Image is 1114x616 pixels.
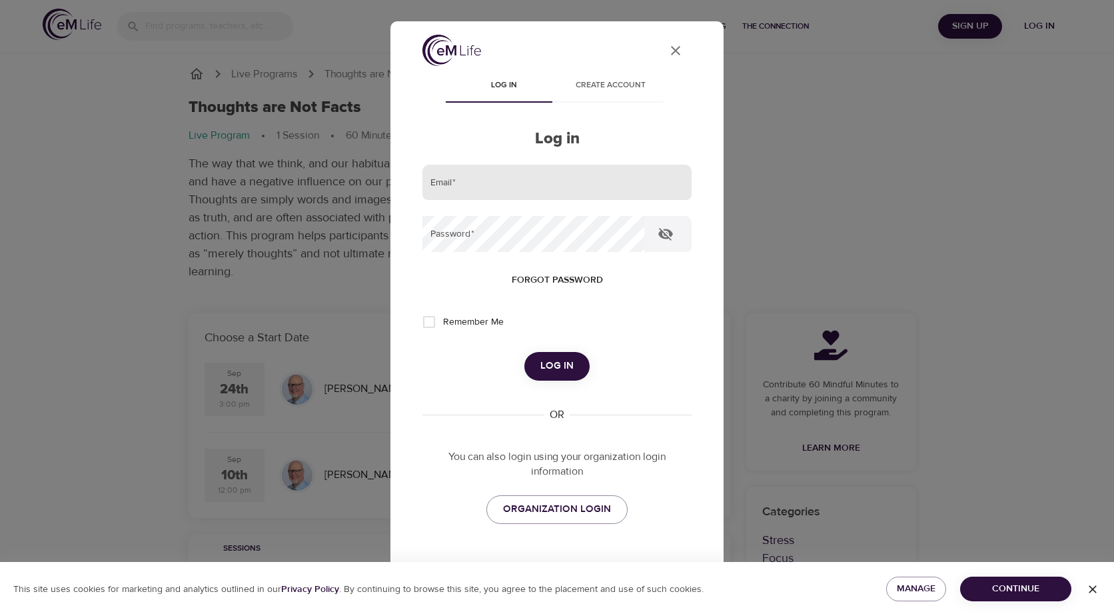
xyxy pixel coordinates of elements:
[897,581,935,597] span: Manage
[565,79,656,93] span: Create account
[422,129,692,149] h2: Log in
[422,35,481,66] img: logo
[540,357,574,375] span: Log in
[486,495,628,523] a: ORGANIZATION LOGIN
[971,581,1061,597] span: Continue
[422,449,692,480] p: You can also login using your organization login information
[544,407,570,423] div: OR
[422,71,692,103] div: disabled tabs example
[458,79,549,93] span: Log in
[503,501,611,518] span: ORGANIZATION LOGIN
[506,268,608,293] button: Forgot password
[660,35,692,67] button: close
[443,315,504,329] span: Remember Me
[524,352,590,380] button: Log in
[512,272,603,289] span: Forgot password
[281,583,339,595] b: Privacy Policy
